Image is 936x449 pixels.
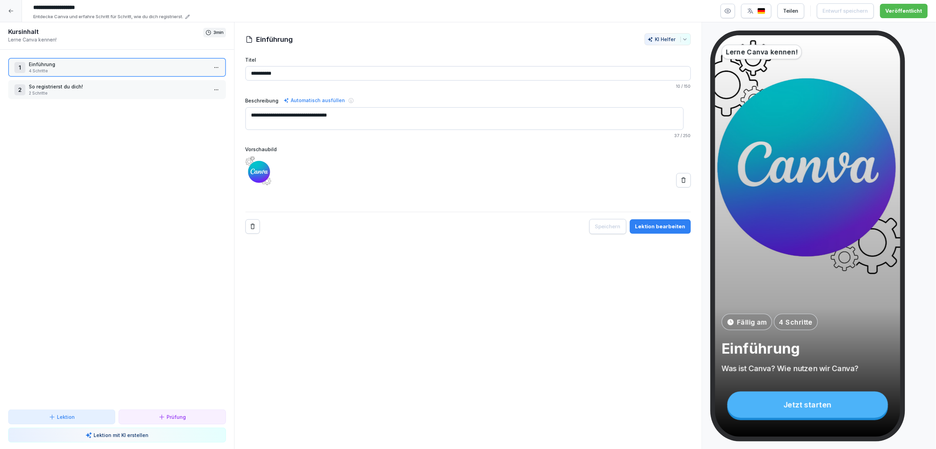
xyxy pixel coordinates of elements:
img: i1l6dt9lhqkbb3wb75mnsmzw.png [245,156,273,205]
button: Veröffentlicht [880,4,928,18]
div: Jetzt starten [727,391,888,418]
div: 2So registrierst du dich!2 Schritte [8,80,226,99]
p: Was ist Canva? Wie nutzen wir Canva? [721,363,893,374]
button: Prüfung [119,410,226,424]
p: Einführung [29,61,208,68]
div: 1 [14,62,25,73]
div: 2 [14,84,25,95]
label: Titel [245,56,691,63]
p: Einführung [721,340,893,357]
h1: Kursinhalt [8,28,203,36]
button: Speichern [589,219,626,234]
p: Fällig am [737,317,767,327]
p: Entdecke Canva und erfahre Schritt für Schritt, wie du dich registrierst. [33,13,183,20]
span: 10 [676,84,681,89]
div: Automatisch ausfüllen [282,96,347,105]
div: Teilen [783,7,799,15]
p: Lektion mit KI erstellen [94,432,148,439]
button: Entwurf speichern [817,3,874,19]
button: Lektion [8,410,115,424]
img: de.svg [757,8,766,14]
button: KI Helfer [645,33,691,45]
label: Beschreibung [245,97,279,104]
p: Lektion [57,413,75,421]
div: Veröffentlicht [886,7,922,15]
p: 4 Schritte [29,68,208,74]
h1: Einführung [256,34,293,45]
div: Lektion bearbeiten [635,223,685,230]
div: 1Einführung4 Schritte [8,58,226,77]
label: Vorschaubild [245,146,691,153]
div: KI Helfer [648,36,688,42]
p: So registrierst du dich! [29,83,208,90]
div: Entwurf speichern [823,7,868,15]
p: / 150 [245,83,691,89]
button: Lektion mit KI erstellen [8,428,226,442]
button: Teilen [778,3,804,19]
p: Lerne Canva kennen! [8,36,203,43]
p: 4 Schritte [779,317,813,327]
p: Lerne Canva kennen! [726,47,797,57]
span: 37 [674,133,680,138]
p: 3 min [214,29,224,36]
button: Lektion bearbeiten [630,219,691,234]
p: Prüfung [167,413,186,421]
button: Remove [245,219,260,234]
p: 2 Schritte [29,90,208,96]
p: / 250 [245,133,691,139]
div: Speichern [595,223,621,230]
